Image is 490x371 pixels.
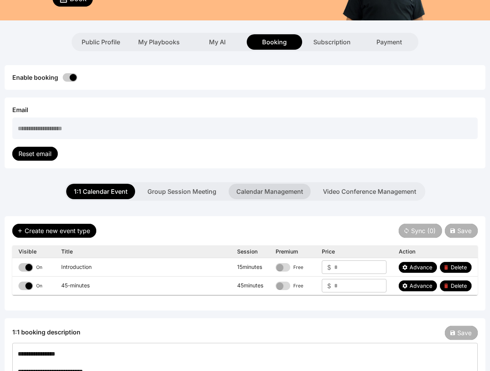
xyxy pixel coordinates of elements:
span: Save [457,328,472,337]
span: Enable booking [12,74,58,81]
span: Sync ( 0 ) [411,226,436,235]
td: 45-minutes [55,277,231,295]
button: 1:1 Calendar Event [66,184,135,199]
th: Title [55,245,231,258]
td: 45 minutes [231,277,269,295]
th: Premium [269,245,316,258]
div: Email [12,105,478,114]
span: My AI [209,37,226,47]
button: Save [445,224,478,238]
span: Save [457,226,472,235]
span: Delete [451,282,467,290]
button: My AI [189,34,245,50]
td: Introduction [55,258,231,277]
button: Advance [399,280,437,291]
button: Delete [440,262,472,273]
button: Payment [361,34,417,50]
span: Payment [376,37,402,47]
span: Delete [451,264,467,271]
span: Public Profile [82,37,120,47]
button: Advance [399,262,437,273]
button: Group Session Meeting [140,184,224,199]
button: Reset email [12,147,58,161]
button: Sync (0) [399,224,442,238]
button: My Playbooks [130,34,187,50]
button: Video Conference Management [315,184,424,199]
button: Create new event type [12,224,96,238]
div: 1:1 booking description [12,327,80,337]
th: Session [231,245,269,258]
th: Price [316,245,393,258]
th: Visible [12,245,55,258]
button: Save [445,326,478,340]
div: Free [293,283,303,289]
div: On [36,283,42,289]
span: My Playbooks [138,37,180,47]
button: Subscription [304,34,360,50]
span: Subscription [313,37,351,47]
button: Public Profile [73,34,129,50]
th: Action [393,245,478,258]
button: Calendar Management [229,184,311,199]
p: $ [327,281,331,290]
button: Booking [247,34,302,50]
p: $ [327,263,331,272]
div: On [36,264,42,270]
span: Advance [410,264,432,271]
div: Free [293,264,303,270]
span: Advance [410,282,432,290]
td: 15 minutes [231,258,269,277]
span: Create new event type [25,226,90,235]
span: Booking [262,37,287,47]
button: Delete [440,280,472,291]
